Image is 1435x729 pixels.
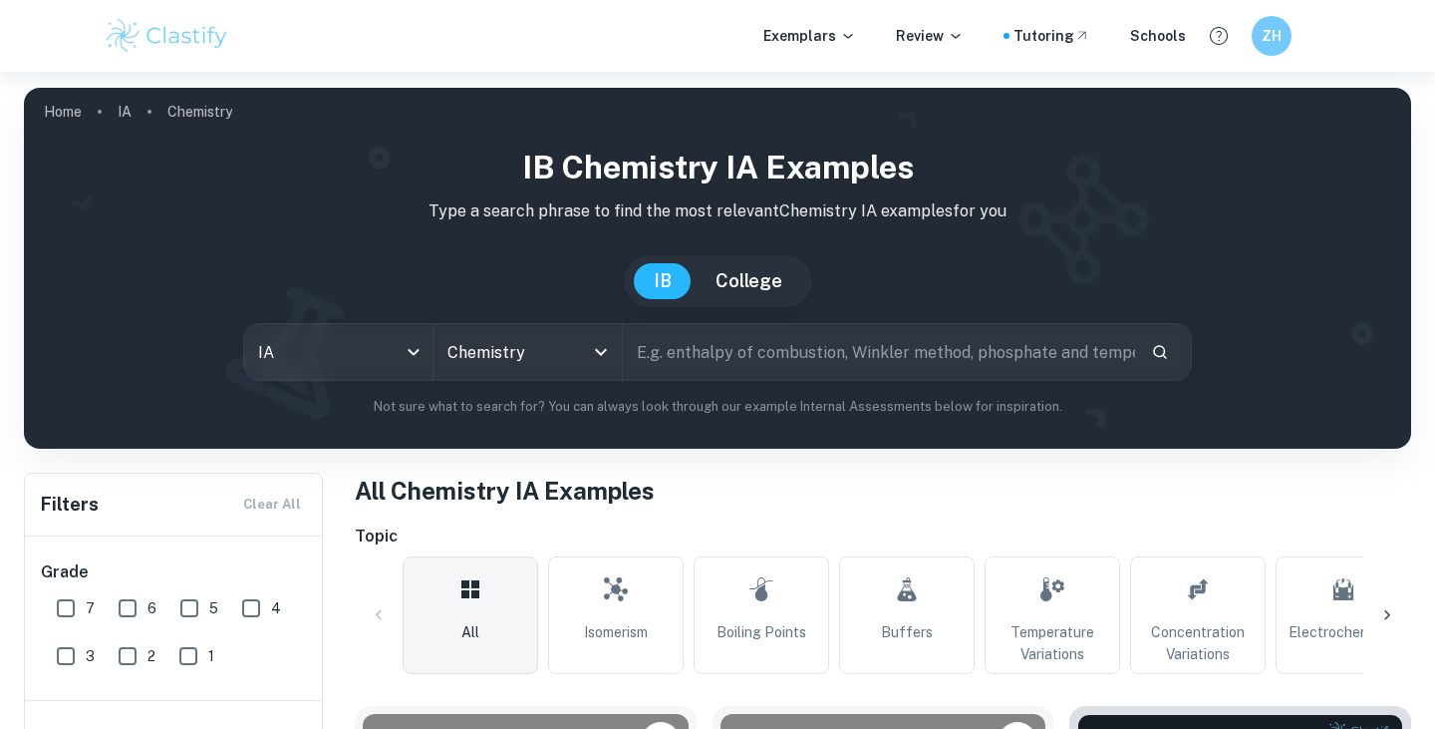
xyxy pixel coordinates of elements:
a: Home [44,98,82,126]
span: 1 [208,645,214,667]
h6: Filters [41,491,99,519]
h6: Grade [41,560,308,584]
div: IA [244,324,432,380]
span: Boiling Points [717,621,806,643]
button: IB [634,263,692,299]
button: Search [1143,335,1177,369]
a: Tutoring [1013,25,1090,47]
span: Concentration Variations [1139,621,1257,665]
span: 2 [147,645,155,667]
span: Electrochemistry [1289,621,1399,643]
a: IA [118,98,132,126]
p: Chemistry [167,101,232,123]
span: 6 [147,597,156,619]
h6: ZH [1261,25,1284,47]
h1: IB Chemistry IA examples [40,144,1395,191]
button: College [696,263,802,299]
span: Temperature Variations [994,621,1111,665]
button: Help and Feedback [1202,19,1236,53]
span: Buffers [881,621,933,643]
span: 5 [209,597,218,619]
button: Open [587,338,615,366]
p: Exemplars [763,25,856,47]
span: 3 [86,645,95,667]
h1: All Chemistry IA Examples [355,473,1411,509]
span: Isomerism [584,621,648,643]
img: profile cover [24,88,1411,449]
span: 7 [86,597,95,619]
span: 4 [271,597,281,619]
input: E.g. enthalpy of combustion, Winkler method, phosphate and temperature... [623,324,1135,380]
p: Not sure what to search for? You can always look through our example Internal Assessments below f... [40,397,1395,417]
h6: Topic [355,525,1411,548]
button: ZH [1252,16,1291,56]
img: Clastify logo [104,16,230,56]
p: Type a search phrase to find the most relevant Chemistry IA examples for you [40,199,1395,223]
p: Review [896,25,964,47]
span: All [461,621,479,643]
a: Schools [1130,25,1186,47]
